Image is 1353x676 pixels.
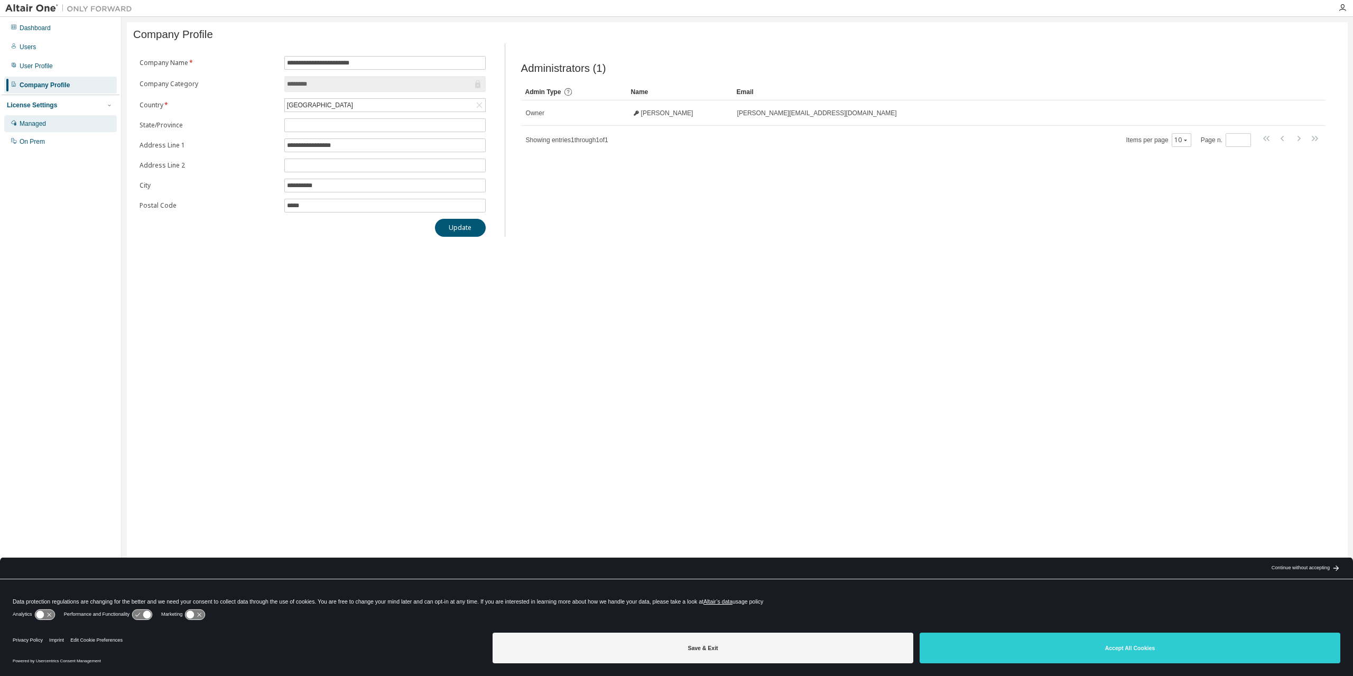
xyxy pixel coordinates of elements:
[631,84,728,100] div: Name
[140,121,278,129] label: State/Province
[20,24,51,32] div: Dashboard
[140,59,278,67] label: Company Name
[133,29,213,41] span: Company Profile
[1126,133,1191,147] span: Items per page
[20,119,46,128] div: Managed
[20,137,45,146] div: On Prem
[140,80,278,88] label: Company Category
[140,201,278,210] label: Postal Code
[526,136,608,144] span: Showing entries 1 through 1 of 1
[140,161,278,170] label: Address Line 2
[737,109,897,117] span: [PERSON_NAME][EMAIL_ADDRESS][DOMAIN_NAME]
[1201,133,1251,147] span: Page n.
[285,99,485,112] div: [GEOGRAPHIC_DATA]
[20,81,70,89] div: Company Profile
[521,62,606,75] span: Administrators (1)
[140,101,278,109] label: Country
[526,109,544,117] span: Owner
[7,101,57,109] div: License Settings
[140,181,278,190] label: City
[737,84,1296,100] div: Email
[1174,136,1189,144] button: 10
[5,3,137,14] img: Altair One
[435,219,486,237] button: Update
[140,141,278,150] label: Address Line 1
[641,109,693,117] span: [PERSON_NAME]
[525,88,561,96] span: Admin Type
[20,62,53,70] div: User Profile
[285,99,355,111] div: [GEOGRAPHIC_DATA]
[20,43,36,51] div: Users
